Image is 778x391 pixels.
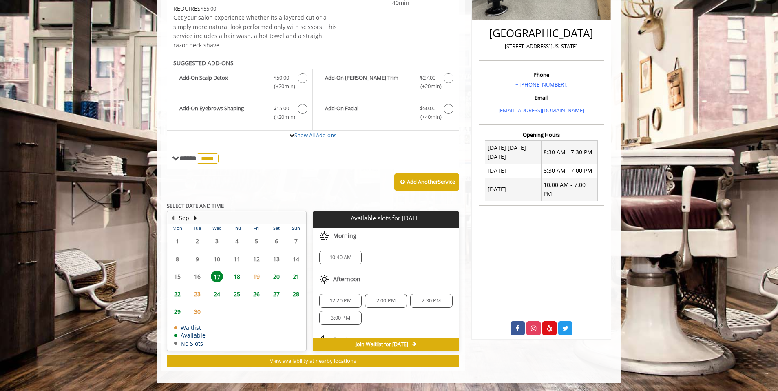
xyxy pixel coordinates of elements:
a: Show All Add-ons [294,131,336,139]
span: 19 [250,271,263,282]
td: Select day26 [247,285,266,303]
span: 2:30 PM [422,298,441,304]
td: [DATE] [DATE] [DATE] [485,141,542,164]
th: Thu [227,224,246,232]
td: Select day28 [286,285,306,303]
td: [DATE] [485,164,542,178]
span: 22 [171,288,183,300]
img: afternoon slots [319,274,329,284]
span: 30 [191,306,203,318]
b: Add Another Service [407,178,455,185]
td: Select day27 [266,285,286,303]
th: Wed [207,224,227,232]
b: SELECT DATE AND TIME [167,202,224,209]
button: View availability at nearby locations [167,355,459,367]
span: Evening [333,336,355,343]
a: + [PHONE_NUMBER]. [515,81,567,88]
span: $27.00 [420,73,435,82]
td: Select day22 [168,285,187,303]
div: Scissor Cut Add-onS [167,56,459,131]
span: 24 [211,288,223,300]
td: Available [174,332,206,338]
div: 2:00 PM [365,294,407,308]
td: Select day24 [207,285,227,303]
button: Previous Month [169,213,176,222]
b: Add-On [PERSON_NAME] Trim [325,73,411,91]
td: 8:30 AM - 7:00 PM [541,164,597,178]
td: Select day18 [227,268,246,285]
h3: Phone [481,72,602,78]
span: $15.00 [274,104,289,113]
td: 8:30 AM - 7:30 PM [541,141,597,164]
span: 18 [231,271,243,282]
span: 21 [290,271,302,282]
span: 28 [290,288,302,300]
span: Join Waitlist for [DATE] [356,341,408,348]
button: Sep [179,213,189,222]
a: [EMAIL_ADDRESS][DOMAIN_NAME] [498,107,584,114]
span: 23 [191,288,203,300]
img: evening slots [319,335,329,344]
th: Mon [168,224,187,232]
b: Add-On Scalp Detox [179,73,265,91]
span: (+40min ) [416,113,440,121]
td: Select day23 [187,285,207,303]
h3: Opening Hours [479,132,604,138]
span: 25 [231,288,243,300]
span: (+20min ) [270,82,294,91]
img: morning slots [319,231,329,241]
span: 10:40 AM [329,254,352,261]
div: 3:00 PM [319,311,361,325]
span: 27 [270,288,283,300]
span: 17 [211,271,223,282]
th: Sun [286,224,306,232]
th: Tue [187,224,207,232]
span: (+20min ) [270,113,294,121]
b: SUGGESTED ADD-ONS [173,59,234,67]
td: Select day20 [266,268,286,285]
p: [STREET_ADDRESS][US_STATE] [481,42,602,51]
div: 10:40 AM [319,251,361,264]
td: Select day19 [247,268,266,285]
h3: Email [481,95,602,100]
label: Add-On Beard Trim [317,73,454,93]
td: Select day21 [286,268,306,285]
th: Fri [247,224,266,232]
span: 12:20 PM [329,298,352,304]
b: Add-On Eyebrows Shaping [179,104,265,121]
td: Select day29 [168,303,187,320]
label: Add-On Facial [317,104,454,123]
td: Select day25 [227,285,246,303]
span: 26 [250,288,263,300]
button: Next Month [192,213,199,222]
td: Select day30 [187,303,207,320]
div: $55.00 [173,4,337,13]
td: Waitlist [174,324,206,331]
div: 2:30 PM [410,294,452,308]
h2: [GEOGRAPHIC_DATA] [481,27,602,39]
td: [DATE] [485,178,542,201]
span: View availability at nearby locations [270,357,356,364]
span: (+20min ) [416,82,440,91]
button: Add AnotherService [394,173,459,191]
p: Get your salon experience whether its a layered cut or a simply more natural look performed only ... [173,13,337,50]
td: No Slots [174,340,206,347]
th: Sat [266,224,286,232]
td: 10:00 AM - 7:00 PM [541,178,597,201]
td: Select day17 [207,268,227,285]
span: This service needs some Advance to be paid before we block your appointment [173,4,201,12]
span: 2:00 PM [376,298,396,304]
label: Add-On Eyebrows Shaping [171,104,308,123]
span: 29 [171,306,183,318]
span: $50.00 [274,73,289,82]
span: $50.00 [420,104,435,113]
span: 20 [270,271,283,282]
span: Morning [333,233,356,239]
span: 3:00 PM [331,315,350,321]
p: Available slots for [DATE] [316,215,455,222]
b: Add-On Facial [325,104,411,121]
span: Afternoon [333,276,360,282]
label: Add-On Scalp Detox [171,73,308,93]
div: 12:20 PM [319,294,361,308]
